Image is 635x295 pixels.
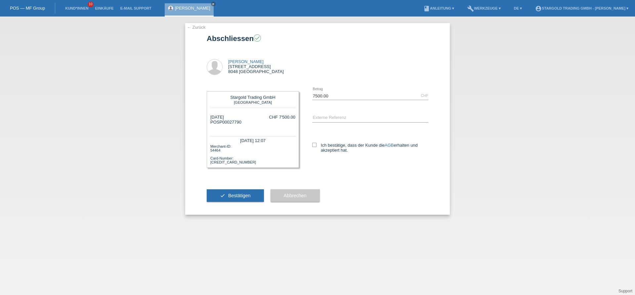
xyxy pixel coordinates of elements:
[284,193,307,198] span: Abbrechen
[228,59,284,74] div: [STREET_ADDRESS] 8048 [GEOGRAPHIC_DATA]
[464,6,504,10] a: buildWerkzeuge ▾
[212,100,294,104] div: [GEOGRAPHIC_DATA]
[618,289,632,293] a: Support
[312,143,428,153] label: Ich bestätige, dass der Kunde die erhalten und akzeptiert hat.
[10,6,45,11] a: POS — MF Group
[207,34,428,43] h1: Abschliessen
[117,6,155,10] a: E-Mail Support
[420,6,457,10] a: bookAnleitung ▾
[62,6,92,10] a: Kund*innen
[88,2,94,7] span: 10
[187,25,205,30] a: ← Zurück
[212,2,215,6] i: close
[210,144,295,164] div: Merchant-ID: 54464 Card-Number: [CREDIT_CARD_NUMBER]
[228,193,251,198] span: Bestätigen
[269,115,295,120] div: CHF 7'500.00
[535,5,542,12] i: account_circle
[254,35,260,41] i: check
[210,115,241,129] div: [DATE] POSP00027790
[423,5,430,12] i: book
[385,143,394,148] a: AGB
[212,95,294,100] div: Stargold Trading GmbH
[210,136,295,144] div: [DATE] 12:07
[421,93,428,97] div: CHF
[211,2,216,6] a: close
[220,193,225,198] i: check
[228,59,264,64] a: [PERSON_NAME]
[207,189,264,202] button: check Bestätigen
[511,6,525,10] a: DE ▾
[271,189,320,202] button: Abbrechen
[532,6,632,10] a: account_circleStargold Trading GmbH - [PERSON_NAME] ▾
[92,6,117,10] a: Einkäufe
[175,6,210,11] a: [PERSON_NAME]
[467,5,474,12] i: build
